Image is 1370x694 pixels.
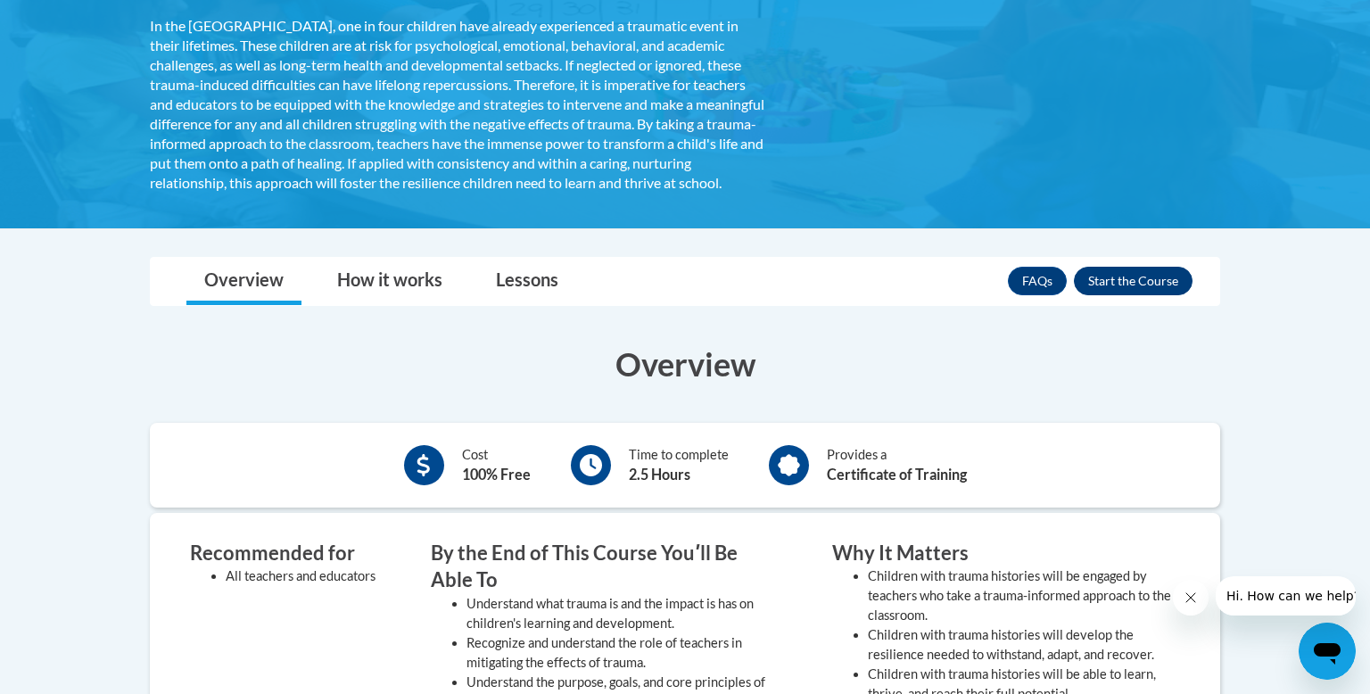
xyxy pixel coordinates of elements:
[11,12,144,27] span: Hi. How can we help?
[868,625,1180,665] li: Children with trauma histories will develop the resilience needed to withstand, adapt, and recover.
[868,566,1180,625] li: Children with trauma histories will be engaged by teachers who take a trauma-informed approach to...
[1299,623,1356,680] iframe: Button to launch messaging window
[1074,267,1193,295] button: Enroll
[629,445,729,485] div: Time to complete
[462,466,531,483] b: 100% Free
[186,258,301,305] a: Overview
[462,445,531,485] div: Cost
[190,540,377,567] h3: Recommended for
[226,566,377,586] li: All teachers and educators
[466,594,779,633] li: Understand what trauma is and the impact is has on children's learning and development.
[150,342,1220,386] h3: Overview
[431,540,779,595] h3: By the End of This Course Youʹll Be Able To
[478,258,576,305] a: Lessons
[150,16,765,193] div: In the [GEOGRAPHIC_DATA], one in four children have already experienced a traumatic event in thei...
[827,445,967,485] div: Provides a
[466,633,779,673] li: Recognize and understand the role of teachers in mitigating the effects of trauma.
[629,466,690,483] b: 2.5 Hours
[1008,267,1067,295] a: FAQs
[1173,580,1209,616] iframe: Close message
[319,258,460,305] a: How it works
[832,540,1180,567] h3: Why It Matters
[827,466,967,483] b: Certificate of Training
[1216,576,1356,616] iframe: Message from company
